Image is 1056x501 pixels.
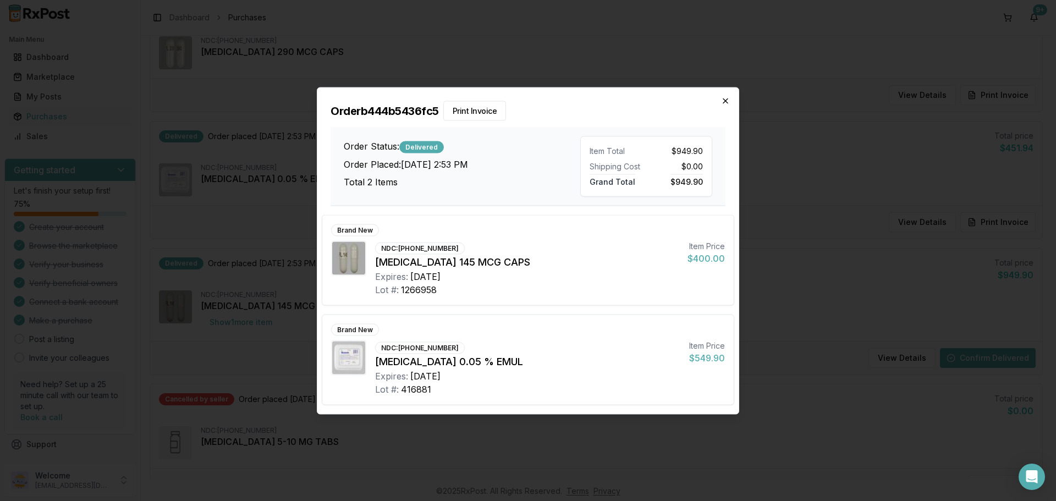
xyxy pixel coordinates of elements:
div: $400.00 [687,251,725,265]
div: Brand New [331,224,379,236]
div: $549.90 [689,351,725,364]
div: [MEDICAL_DATA] 145 MCG CAPS [375,254,679,269]
div: NDC: [PHONE_NUMBER] [375,342,465,354]
div: [DATE] [410,369,441,382]
div: [MEDICAL_DATA] 0.05 % EMUL [375,354,680,369]
button: Print Invoice [443,101,507,120]
div: $0.00 [651,161,703,172]
h3: Order Status: [344,140,580,153]
div: Lot #: [375,283,399,296]
h2: Order b444b5436fc5 [331,101,725,120]
div: Item Price [687,240,725,251]
div: Expires: [375,369,408,382]
img: Restasis 0.05 % EMUL [332,341,365,374]
div: Expires: [375,269,408,283]
div: Delivered [399,141,444,153]
div: NDC: [PHONE_NUMBER] [375,242,465,254]
div: Shipping Cost [590,161,642,172]
div: 1266958 [401,283,437,296]
div: Item Price [689,340,725,351]
div: $949.90 [651,145,703,156]
span: Grand Total [590,174,635,186]
div: Lot #: [375,382,399,395]
div: Brand New [331,323,379,335]
div: Item Total [590,145,642,156]
span: $949.90 [670,174,703,186]
img: Linzess 145 MCG CAPS [332,241,365,274]
h3: Order Placed: [DATE] 2:53 PM [344,158,580,171]
h3: Total 2 Items [344,175,580,189]
div: 416881 [401,382,431,395]
div: [DATE] [410,269,441,283]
